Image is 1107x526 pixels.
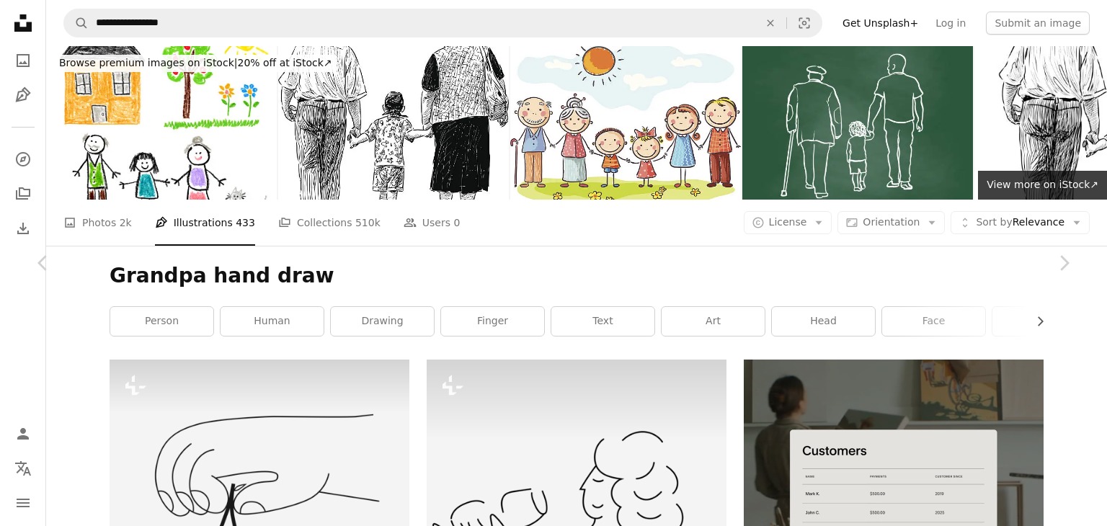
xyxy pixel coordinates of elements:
[992,307,1095,336] a: hand
[834,12,927,35] a: Get Unsplash+
[9,81,37,110] a: Illustrations
[1021,194,1107,332] a: Next
[927,12,974,35] a: Log in
[63,200,132,246] a: Photos 2k
[110,486,409,499] a: A hand is holding two cherries.
[59,57,237,68] span: Browse premium images on iStock |
[221,307,324,336] a: human
[278,46,509,200] img: grandparents and grandson
[976,216,1012,228] span: Sort by
[510,46,741,200] img: Big family
[987,179,1098,190] span: View more on iStock ↗
[9,179,37,208] a: Collections
[63,9,822,37] form: Find visuals sitewide
[755,9,786,37] button: Clear
[278,200,381,246] a: Collections 510k
[404,200,461,246] a: Users 0
[772,307,875,336] a: head
[9,46,37,75] a: Photos
[9,145,37,174] a: Explore
[453,215,460,231] span: 0
[331,307,434,336] a: drawing
[46,46,345,81] a: Browse premium images on iStock|20% off at iStock↗
[551,307,654,336] a: text
[863,216,920,228] span: Orientation
[9,419,37,448] a: Log in / Sign up
[9,454,37,483] button: Language
[978,171,1107,200] a: View more on iStock↗
[110,263,1044,289] h1: Grandpa hand draw
[882,307,985,336] a: face
[744,211,832,234] button: License
[110,307,213,336] a: person
[742,46,973,200] img: Three Generations of Him Chalkboard
[976,215,1064,230] span: Relevance
[46,46,277,200] img: Children’s Style Drawing - Girl with Grandparents
[120,215,132,231] span: 2k
[986,12,1090,35] button: Submit an image
[64,9,89,37] button: Search Unsplash
[355,215,381,231] span: 510k
[769,216,807,228] span: License
[441,307,544,336] a: finger
[787,9,822,37] button: Visual search
[55,55,337,72] div: 20% off at iStock ↗
[951,211,1090,234] button: Sort byRelevance
[9,489,37,517] button: Menu
[662,307,765,336] a: art
[837,211,945,234] button: Orientation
